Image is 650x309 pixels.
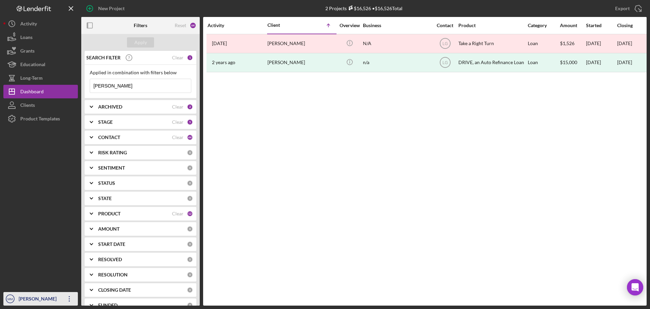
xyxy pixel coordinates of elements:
div: $15,000 [560,54,585,72]
button: Export [608,2,647,15]
text: MM [7,297,13,301]
div: Overview [337,23,362,28]
div: Clear [172,119,183,125]
b: AMOUNT [98,226,120,232]
b: CLOSING DATE [98,287,131,293]
div: N/A [363,35,431,53]
button: Grants [3,44,78,58]
div: Long-Term [20,71,43,86]
div: [PERSON_NAME] [267,54,335,72]
div: 0 [187,287,193,293]
b: SENTIMENT [98,165,125,171]
div: 0 [187,272,193,278]
b: STATUS [98,180,115,186]
button: Apply [127,37,154,47]
div: Clear [172,211,183,216]
div: Amount [560,23,585,28]
b: SEARCH FILTER [86,55,121,60]
b: STATE [98,196,112,201]
div: Business [363,23,431,28]
time: 2023-05-03 14:43 [212,60,235,65]
div: 64 [190,22,196,29]
b: RESOLVED [98,257,122,262]
div: Clear [172,104,183,110]
text: LG [442,60,448,65]
div: DRIVE, an Auto Refinance Loan [458,54,526,72]
div: Applied in combination with filters below [90,70,191,75]
b: ARCHIVED [98,104,122,110]
div: [PERSON_NAME] [17,292,61,307]
div: 0 [187,150,193,156]
div: Activity [20,17,37,32]
text: LG [442,41,448,46]
div: Loan [528,35,559,53]
div: Loan [528,54,559,72]
div: [DATE] [586,54,616,72]
b: CONTACT [98,135,120,140]
div: $1,526 [560,35,585,53]
div: 0 [187,195,193,201]
b: PRODUCT [98,211,121,216]
button: MM[PERSON_NAME] [3,292,78,306]
button: Dashboard [3,85,78,98]
time: 2025-01-30 03:11 [212,41,227,46]
div: 0 [187,256,193,263]
div: 0 [187,241,193,247]
b: RISK RATING [98,150,127,155]
button: Product Templates [3,112,78,125]
div: Product Templates [20,112,60,127]
div: 0 [187,302,193,308]
div: 44 [187,134,193,140]
div: 1 [187,55,193,61]
div: Clear [172,135,183,140]
div: Activity [208,23,267,28]
div: Export [615,2,630,15]
div: Category [528,23,559,28]
button: Educational [3,58,78,71]
div: n/a [363,54,431,72]
div: Take a Right Turn [458,35,526,53]
button: Clients [3,98,78,112]
div: Educational [20,58,45,73]
div: 2 Projects • $16,526 Total [325,5,403,11]
div: 2 [187,104,193,110]
div: Client [267,22,301,28]
b: FUNDED [98,303,117,308]
div: 0 [187,226,193,232]
div: Open Intercom Messenger [627,279,643,295]
div: Dashboard [20,85,44,100]
div: Started [586,23,616,28]
div: New Project [98,2,125,15]
time: [DATE] [617,40,632,46]
div: [DATE] [586,35,616,53]
button: Long-Term [3,71,78,85]
div: Clients [20,98,35,114]
div: 0 [187,180,193,186]
div: 0 [187,165,193,171]
div: [PERSON_NAME] [267,35,335,53]
b: RESOLUTION [98,272,128,277]
b: START DATE [98,242,125,247]
button: Activity [3,17,78,31]
div: 5 [187,119,193,125]
button: New Project [81,2,131,15]
div: Loans [20,31,32,46]
div: Contact [432,23,458,28]
div: Product [458,23,526,28]
button: Loans [3,31,78,44]
div: Reset [175,23,186,28]
div: Apply [134,37,147,47]
div: Clear [172,55,183,60]
div: $16,526 [347,5,371,11]
div: 12 [187,211,193,217]
b: Filters [134,23,147,28]
div: Grants [20,44,35,59]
